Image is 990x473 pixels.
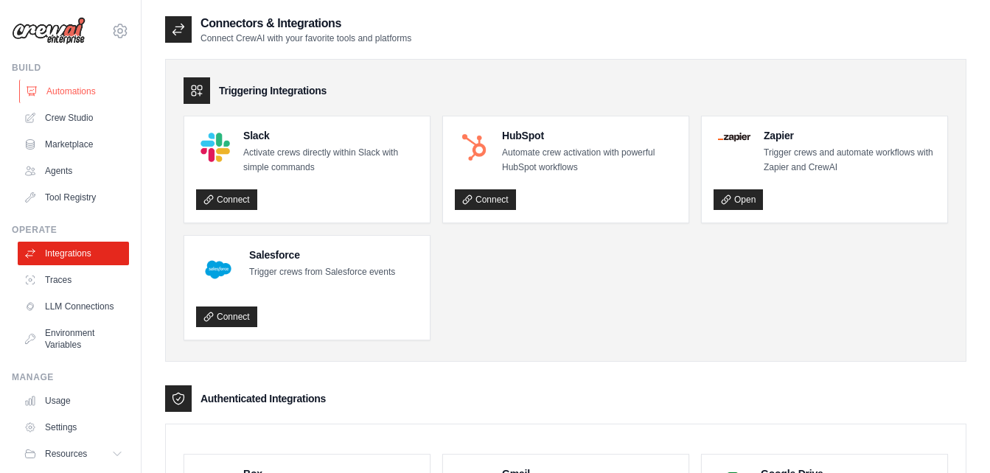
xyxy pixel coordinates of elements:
a: Connect [455,189,516,210]
a: Environment Variables [18,321,129,357]
div: Build [12,62,129,74]
img: Zapier Logo [718,133,750,141]
a: Integrations [18,242,129,265]
h4: Zapier [764,128,935,143]
a: Marketplace [18,133,129,156]
a: Automations [19,80,130,103]
img: HubSpot Logo [459,133,489,162]
p: Connect CrewAI with your favorite tools and platforms [201,32,411,44]
a: Connect [196,306,257,327]
span: Resources [45,448,87,460]
a: Traces [18,268,129,292]
a: Open [714,189,763,210]
a: Usage [18,389,129,413]
h4: Salesforce [249,248,395,262]
a: Settings [18,416,129,439]
img: Logo [12,17,86,45]
a: Agents [18,159,129,183]
img: Slack Logo [201,133,230,162]
p: Automate crew activation with powerful HubSpot workflows [502,146,677,175]
p: Trigger crews and automate workflows with Zapier and CrewAI [764,146,935,175]
div: Operate [12,224,129,236]
img: Salesforce Logo [201,252,236,287]
p: Activate crews directly within Slack with simple commands [243,146,418,175]
button: Resources [18,442,129,466]
h2: Connectors & Integrations [201,15,411,32]
h4: HubSpot [502,128,677,143]
h3: Authenticated Integrations [201,391,326,406]
a: LLM Connections [18,295,129,318]
a: Tool Registry [18,186,129,209]
p: Trigger crews from Salesforce events [249,265,395,280]
a: Crew Studio [18,106,129,130]
h3: Triggering Integrations [219,83,327,98]
h4: Slack [243,128,418,143]
a: Connect [196,189,257,210]
div: Manage [12,371,129,383]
